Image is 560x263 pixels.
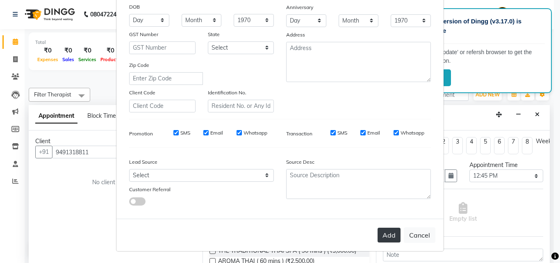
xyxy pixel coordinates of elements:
label: Zip Code [129,62,149,69]
label: Customer Referral [129,186,171,193]
button: Add [378,228,401,242]
label: Source Desc [286,158,314,166]
label: Transaction [286,130,312,137]
label: Lead Source [129,158,157,166]
label: SMS [180,129,190,137]
button: Cancel [404,227,435,243]
label: Whatsapp [401,129,424,137]
input: GST Number [129,41,196,54]
input: Resident No. or Any Id [208,100,274,112]
input: Client Code [129,100,196,112]
label: Address [286,31,305,39]
label: Anniversary [286,4,313,11]
label: GST Number [129,31,158,38]
label: DOB [129,3,140,11]
label: Email [367,129,380,137]
label: Promotion [129,130,153,137]
input: Enter Zip Code [129,72,203,85]
label: Email [210,129,223,137]
label: Client Code [129,89,155,96]
label: Whatsapp [244,129,267,137]
label: Identification No. [208,89,246,96]
label: SMS [337,129,347,137]
label: State [208,31,220,38]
